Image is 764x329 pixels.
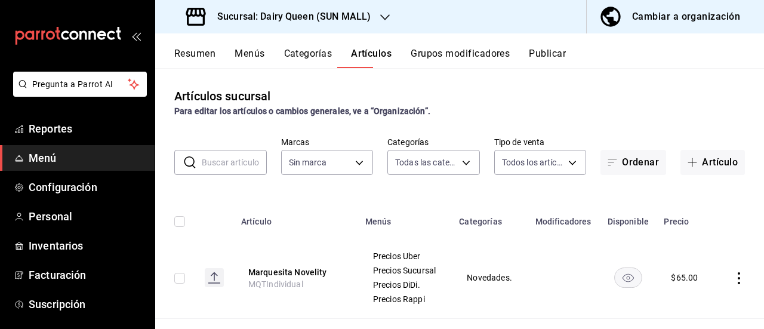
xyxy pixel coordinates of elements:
[29,179,145,195] span: Configuración
[373,281,438,289] span: Precios DiDi.
[248,266,344,278] button: edit-product-location
[32,78,128,91] span: Pregunta a Parrot AI
[202,150,267,174] input: Buscar artículo
[373,252,438,260] span: Precios Uber
[494,138,587,146] label: Tipo de venta
[8,87,147,99] a: Pregunta a Parrot AI
[614,267,642,288] button: availability-product
[29,208,145,225] span: Personal
[29,238,145,254] span: Inventarios
[29,150,145,166] span: Menú
[174,48,764,68] div: navigation tabs
[632,8,740,25] div: Cambiar a organización
[174,87,270,105] div: Artículos sucursal
[289,156,326,168] span: Sin marca
[657,199,717,237] th: Precio
[248,279,303,289] span: MQTIndividual
[131,31,141,41] button: open_drawer_menu
[234,199,358,237] th: Artículo
[733,272,745,284] button: actions
[351,48,392,68] button: Artículos
[600,150,666,175] button: Ordenar
[680,150,745,175] button: Artículo
[358,199,452,237] th: Menús
[373,266,438,275] span: Precios Sucursal
[29,121,145,137] span: Reportes
[528,199,600,237] th: Modificadores
[529,48,566,68] button: Publicar
[13,72,147,97] button: Pregunta a Parrot AI
[174,48,215,68] button: Resumen
[281,138,374,146] label: Marcas
[29,267,145,283] span: Facturación
[599,199,657,237] th: Disponible
[29,296,145,312] span: Suscripción
[387,138,480,146] label: Categorías
[411,48,510,68] button: Grupos modificadores
[671,272,698,284] div: $ 65.00
[467,273,513,282] span: Novedades.
[174,106,430,116] strong: Para editar los artículos o cambios generales, ve a “Organización”.
[235,48,264,68] button: Menús
[284,48,332,68] button: Categorías
[452,199,528,237] th: Categorías
[502,156,565,168] span: Todos los artículos
[395,156,458,168] span: Todas las categorías, Sin categoría
[208,10,371,24] h3: Sucursal: Dairy Queen (SUN MALL)
[373,295,438,303] span: Precios Rappi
